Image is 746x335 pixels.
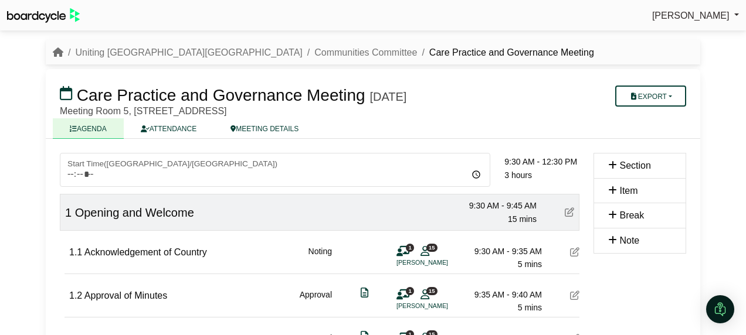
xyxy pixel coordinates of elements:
[518,303,542,312] span: 5 mins
[65,206,72,219] span: 1
[69,247,82,257] span: 1.1
[396,301,484,311] li: [PERSON_NAME]
[652,8,739,23] a: [PERSON_NAME]
[314,47,417,57] a: Communities Committee
[369,90,406,104] div: [DATE]
[504,170,532,180] span: 3 hours
[7,8,80,23] img: BoardcycleBlackGreen-aaafeed430059cb809a45853b8cf6d952af9d84e6e89e1f1685b34bfd5cb7d64.svg
[84,247,207,257] span: Acknowledgement of Country
[619,160,650,170] span: Section
[619,186,638,196] span: Item
[652,11,730,20] span: [PERSON_NAME]
[300,288,332,315] div: Approval
[53,118,124,139] a: AGENDA
[518,259,542,269] span: 5 mins
[460,245,542,258] div: 9:30 AM - 9:35 AM
[426,244,438,251] span: 15
[706,295,734,323] div: Open Intercom Messenger
[124,118,213,139] a: ATTENDANCE
[60,106,227,116] span: Meeting Room 5, [STREET_ADDRESS]
[504,155,586,168] div: 9:30 AM - 12:30 PM
[619,210,644,220] span: Break
[508,214,537,224] span: 15 mins
[69,290,82,300] span: 1.2
[53,45,594,60] nav: breadcrumb
[396,258,484,268] li: [PERSON_NAME]
[308,245,332,271] div: Noting
[77,86,365,104] span: Care Practice and Governance Meeting
[84,290,167,300] span: Approval of Minutes
[213,118,316,139] a: MEETING DETAILS
[75,206,194,219] span: Opening and Welcome
[619,235,639,245] span: Note
[615,86,686,107] button: Export
[417,45,594,60] li: Care Practice and Governance Meeting
[426,287,438,295] span: 15
[460,288,542,301] div: 9:35 AM - 9:40 AM
[406,287,414,295] span: 1
[455,199,537,212] div: 9:30 AM - 9:45 AM
[406,244,414,251] span: 1
[75,47,302,57] a: Uniting [GEOGRAPHIC_DATA][GEOGRAPHIC_DATA]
